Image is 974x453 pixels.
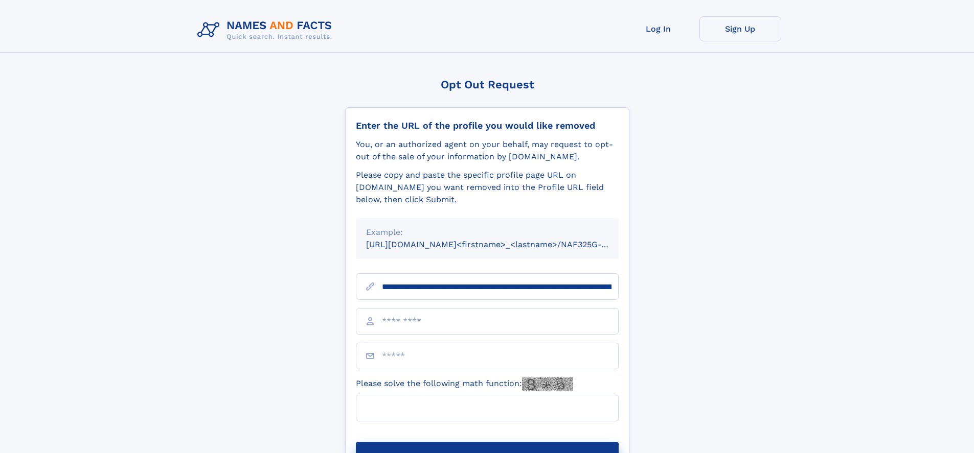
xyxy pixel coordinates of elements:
[366,240,638,249] small: [URL][DOMAIN_NAME]<firstname>_<lastname>/NAF325G-xxxxxxxx
[618,16,699,41] a: Log In
[193,16,341,44] img: Logo Names and Facts
[356,377,573,391] label: Please solve the following math function:
[699,16,781,41] a: Sign Up
[356,169,619,206] div: Please copy and paste the specific profile page URL on [DOMAIN_NAME] you want removed into the Pr...
[366,226,608,239] div: Example:
[356,138,619,163] div: You, or an authorized agent on your behalf, may request to opt-out of the sale of your informatio...
[345,78,629,91] div: Opt Out Request
[356,120,619,131] div: Enter the URL of the profile you would like removed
